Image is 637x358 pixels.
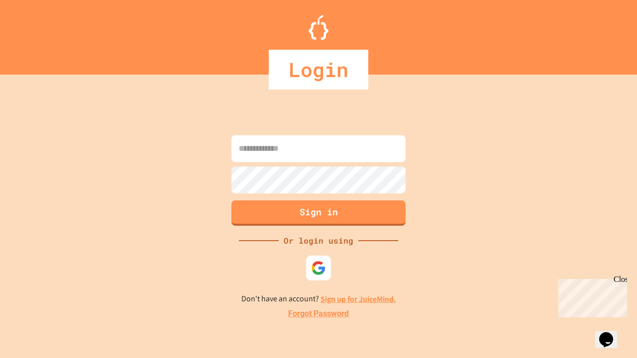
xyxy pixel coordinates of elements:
p: Don't have an account? [241,293,396,305]
a: Forgot Password [288,308,349,320]
div: Login [269,50,368,89]
div: Chat with us now!Close [4,4,69,63]
button: Sign in [231,200,406,226]
iframe: chat widget [554,275,627,317]
div: Or login using [279,235,358,247]
iframe: chat widget [595,318,627,348]
img: google-icon.svg [311,261,326,275]
img: Logo.svg [309,15,328,40]
a: Sign up for JuiceMind. [320,294,396,304]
